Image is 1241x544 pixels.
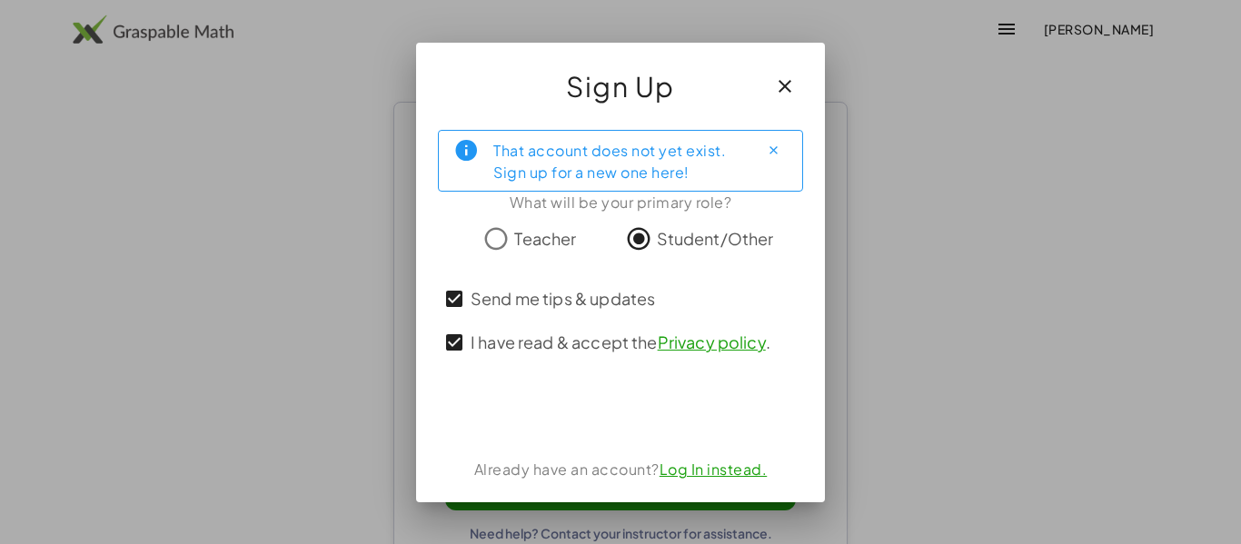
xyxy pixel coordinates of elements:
span: Teacher [514,226,576,251]
a: Privacy policy [658,331,766,352]
span: Student/Other [657,226,774,251]
span: Sign Up [566,64,675,108]
div: Already have an account? [438,459,803,480]
div: That account does not yet exist. Sign up for a new one here! [493,138,744,183]
span: I have read & accept the . [471,330,770,354]
span: Send me tips & updates [471,286,655,311]
div: What will be your primary role? [438,192,803,213]
a: Log In instead. [660,460,768,479]
button: Close [759,136,788,165]
iframe: Sign in with Google Button [516,391,726,431]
